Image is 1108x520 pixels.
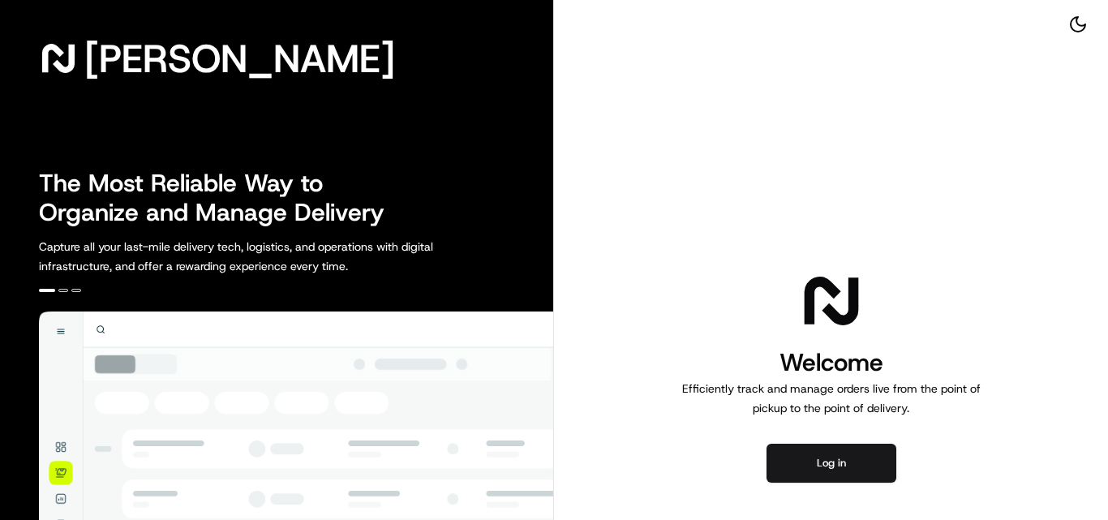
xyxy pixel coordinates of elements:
h2: The Most Reliable Way to Organize and Manage Delivery [39,169,402,227]
h1: Welcome [676,346,987,379]
button: Log in [767,444,896,483]
p: Efficiently track and manage orders live from the point of pickup to the point of delivery. [676,379,987,418]
span: [PERSON_NAME] [84,42,395,75]
p: Capture all your last-mile delivery tech, logistics, and operations with digital infrastructure, ... [39,237,506,276]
